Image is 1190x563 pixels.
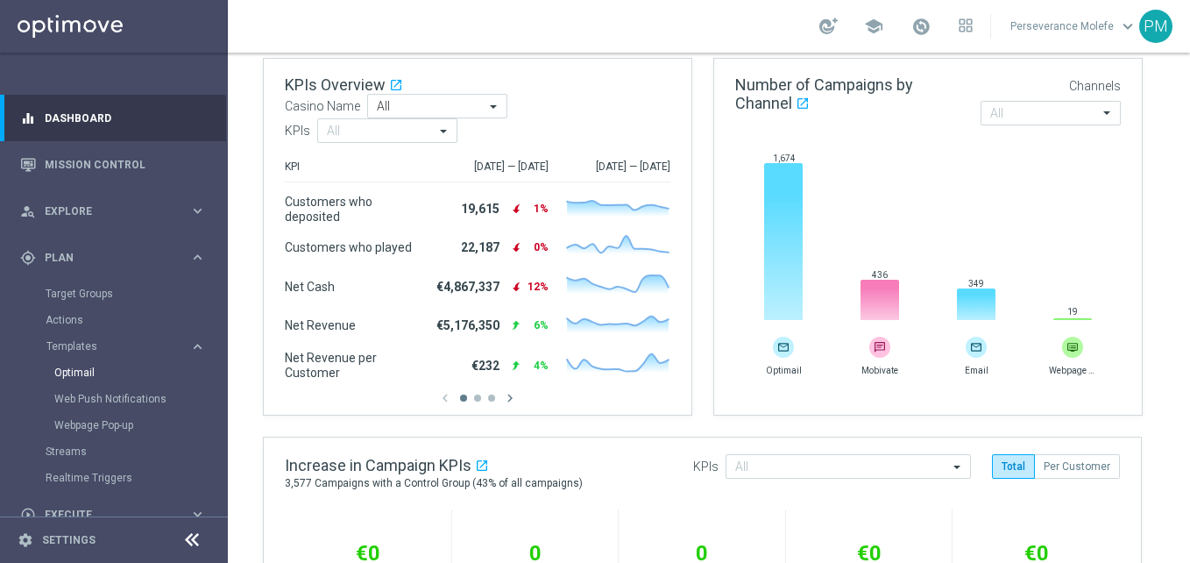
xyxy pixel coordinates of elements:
[45,510,189,520] span: Execute
[46,339,207,353] button: Templates keyboard_arrow_right
[189,249,206,266] i: keyboard_arrow_right
[54,360,226,386] div: Optimail
[46,341,189,352] div: Templates
[46,465,226,491] div: Realtime Triggers
[54,392,182,406] a: Web Push Notifications
[20,95,206,141] div: Dashboard
[46,313,182,327] a: Actions
[189,506,206,523] i: keyboard_arrow_right
[20,203,189,219] div: Explore
[54,386,226,412] div: Web Push Notifications
[45,206,189,217] span: Explore
[20,110,36,126] i: equalizer
[45,95,206,141] a: Dashboard
[1009,13,1139,39] a: Perseverance Molefekeyboard_arrow_down
[54,412,226,438] div: Webpage Pop-up
[20,141,206,188] div: Mission Control
[45,253,189,263] span: Plan
[1139,10,1172,43] div: PM
[18,532,33,548] i: settings
[864,17,883,36] span: school
[19,508,207,522] button: play_circle_outline Execute keyboard_arrow_right
[46,445,182,459] a: Streams
[20,203,36,219] i: person_search
[45,141,206,188] a: Mission Control
[54,366,182,380] a: Optimail
[189,203,206,219] i: keyboard_arrow_right
[19,158,207,172] button: Mission Control
[20,250,36,266] i: gps_fixed
[46,333,226,438] div: Templates
[19,251,207,265] button: gps_fixed Plan keyboard_arrow_right
[20,507,36,523] i: play_circle_outline
[19,111,207,125] button: equalizer Dashboard
[189,339,206,355] i: keyboard_arrow_right
[46,438,226,465] div: Streams
[46,341,172,352] span: Templates
[20,507,189,523] div: Execute
[46,471,182,485] a: Realtime Triggers
[54,418,182,432] a: Webpage Pop-up
[19,204,207,218] button: person_search Explore keyboard_arrow_right
[20,250,189,266] div: Plan
[46,287,182,301] a: Target Groups
[1118,17,1137,36] span: keyboard_arrow_down
[42,535,96,545] a: Settings
[46,281,226,307] div: Target Groups
[46,307,226,333] div: Actions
